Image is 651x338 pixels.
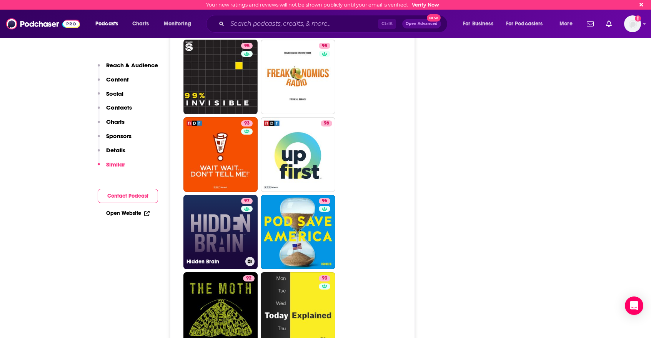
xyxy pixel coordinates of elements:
a: Open Website [106,210,150,216]
span: 92 [246,275,251,282]
a: Verify Now [412,2,439,8]
button: Show profile menu [624,15,641,32]
div: Search podcasts, credits, & more... [213,15,455,33]
span: 95 [244,42,250,50]
span: 95 [322,42,327,50]
a: 93 [183,117,258,192]
p: Similar [106,161,125,168]
span: 93 [244,120,250,127]
div: Your new ratings and reviews will not be shown publicly until your email is verified. [206,2,439,8]
button: Content [98,76,129,90]
img: User Profile [624,15,641,32]
span: More [559,18,573,29]
span: 96 [324,120,329,127]
button: open menu [554,18,582,30]
svg: Email not verified [635,15,641,22]
h3: Hidden Brain [186,258,242,265]
a: 97 [241,198,253,204]
button: open menu [90,18,128,30]
span: Charts [132,18,149,29]
span: Podcasts [95,18,118,29]
span: For Business [463,18,493,29]
span: For Podcasters [506,18,543,29]
p: Contacts [106,104,132,111]
img: Podchaser - Follow, Share and Rate Podcasts [6,17,80,31]
span: Monitoring [164,18,191,29]
a: 96 [319,198,330,204]
a: 95 [261,40,335,114]
p: Reach & Audience [106,62,158,69]
span: 93 [322,275,327,282]
button: Contacts [98,104,132,118]
span: Ctrl K [378,19,396,29]
button: Sponsors [98,132,132,147]
span: Logged in as workman-publicity [624,15,641,32]
button: Social [98,90,123,104]
p: Social [106,90,123,97]
a: 96 [261,117,335,192]
span: 96 [322,197,327,205]
a: Charts [127,18,153,30]
a: Show notifications dropdown [603,17,615,30]
a: 97Hidden Brain [183,195,258,270]
a: 93 [319,275,330,281]
a: 95 [241,43,253,49]
span: New [427,14,441,22]
button: open menu [501,18,554,30]
input: Search podcasts, credits, & more... [227,18,378,30]
button: Reach & Audience [98,62,158,76]
button: Charts [98,118,125,132]
p: Content [106,76,129,83]
div: Open Intercom Messenger [625,296,643,315]
a: Show notifications dropdown [584,17,597,30]
a: 96 [261,195,335,270]
p: Charts [106,118,125,125]
p: Sponsors [106,132,132,140]
span: 97 [244,197,250,205]
a: 92 [243,275,255,281]
button: Contact Podcast [98,189,158,203]
a: 95 [183,40,258,114]
button: Open AdvancedNew [402,19,441,28]
p: Details [106,147,125,154]
a: 95 [319,43,330,49]
a: 96 [321,120,332,127]
button: open menu [458,18,503,30]
button: Similar [98,161,125,175]
button: open menu [158,18,201,30]
button: Details [98,147,125,161]
span: Open Advanced [406,22,438,26]
a: 93 [241,120,253,127]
